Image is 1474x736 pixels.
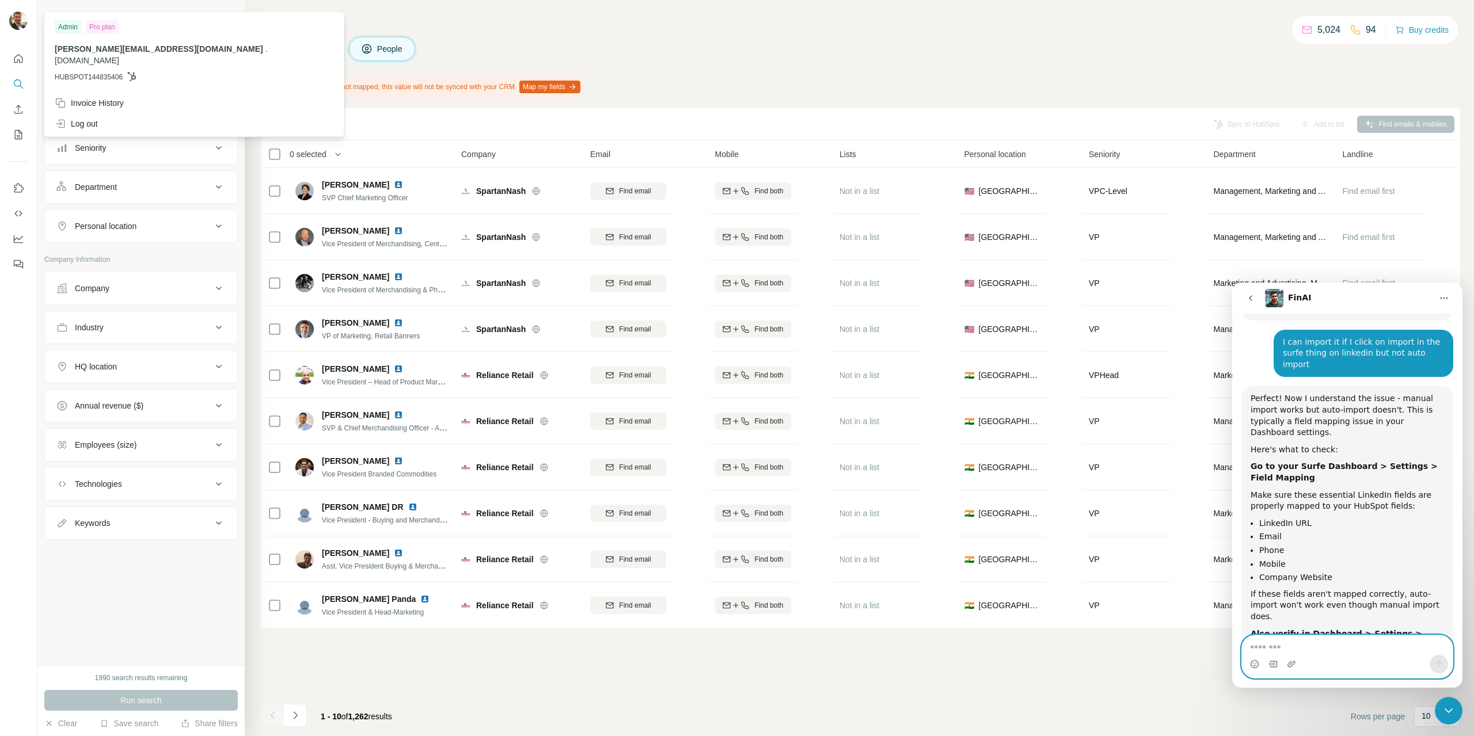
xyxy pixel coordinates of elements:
[200,7,245,24] button: Hide
[75,142,106,154] div: Seniority
[45,509,237,537] button: Keywords
[619,278,651,288] span: Find email
[619,186,651,196] span: Find email
[321,712,341,721] span: 1 - 10
[9,228,28,249] button: Dashboard
[75,400,143,411] div: Annual revenue ($)
[322,423,450,432] span: SVP & Chief Merchandising Officer - AJIO
[1214,415,1329,427] span: Management, Marketing and Advertising
[1435,697,1462,724] iframe: Intercom live chat
[1089,417,1100,426] span: VP
[590,148,610,160] span: Email
[27,249,212,260] li: Email
[715,459,791,476] button: Find both
[75,181,117,193] div: Department
[964,554,974,565] span: 🇮🇳
[261,77,583,97] div: Phone (Landline) field is not mapped, this value will not be synced with your CRM
[1343,186,1395,196] span: Find email first
[519,81,580,93] button: Map my fields
[9,12,28,30] img: Avatar
[979,231,1040,243] span: [GEOGRAPHIC_DATA]
[18,377,27,386] button: Emoji picker
[754,462,783,472] span: Find both
[619,324,651,334] span: Find email
[75,439,136,451] div: Employees (size)
[1317,23,1340,37] p: 5,024
[322,515,597,524] span: Vice President - Buying and Merchandising-Grocery, Private Brands, Assortment Analytics
[979,277,1040,289] span: [GEOGRAPHIC_DATA]
[1089,601,1100,610] span: VP
[461,601,470,610] img: Logo of Reliance Retail
[322,377,540,386] span: Vice President – Head of Product Marketing - Connected Device Group
[394,318,403,327] img: LinkedIn logo
[18,110,212,155] div: Perfect! Now I understand the issue - manual import works but auto-import doesn't. This is typica...
[322,470,436,478] span: Vice President Branded Commodities
[754,370,783,380] span: Find both
[55,118,98,129] div: Log out
[754,324,783,334] span: Find both
[461,555,470,564] img: Logo of Reliance Retail
[979,415,1040,427] span: [GEOGRAPHIC_DATA]
[1366,23,1376,37] p: 94
[1232,283,1462,688] iframe: Intercom live chat
[394,548,403,558] img: LinkedIn logo
[1089,148,1120,160] span: Seniority
[461,186,470,196] img: Logo of SpartanNash
[100,718,158,729] button: Save search
[1214,600,1329,611] span: Management, Marketing and Advertising
[295,550,314,569] img: Avatar
[55,44,263,54] span: [PERSON_NAME][EMAIL_ADDRESS][DOMAIN_NAME]
[476,231,526,243] span: SpartanNash
[9,203,28,224] button: Use Surfe API
[839,325,879,334] span: Not in a list
[964,462,974,473] span: 🇮🇳
[9,178,28,199] button: Use Surfe on LinkedIn
[619,508,651,518] span: Find email
[461,417,470,426] img: Logo of Reliance Retail
[461,463,470,472] img: Logo of Reliance Retail
[394,410,403,420] img: LinkedIn logo
[1351,711,1405,722] span: Rows per page
[1214,277,1329,289] span: Marketing and Advertising, Management
[590,182,666,200] button: Find email
[1422,710,1431,722] p: 10
[45,314,237,341] button: Industry
[284,704,307,727] button: Navigate to next page
[1089,371,1119,380] span: VP Head
[295,182,314,200] img: Avatar
[754,186,783,196] span: Find both
[322,332,420,340] span: VP of Marketing, Retail Banners
[590,551,666,568] button: Find email
[86,20,119,34] div: Pro plan
[295,504,314,523] img: Avatar
[322,608,424,616] span: Vice President & Head-Marketing
[715,597,791,614] button: Find both
[394,456,403,466] img: LinkedIn logo
[1343,279,1395,288] span: Find email first
[619,416,651,426] span: Find email
[9,104,221,570] div: Perfect! Now I understand the issue - manual import works but auto-import doesn't. This is typica...
[590,274,666,292] button: Find email
[839,555,879,564] span: Not in a list
[1214,462,1329,473] span: Management, Marketing and Advertising
[590,413,666,430] button: Find email
[590,505,666,522] button: Find email
[979,185,1040,197] span: [GEOGRAPHIC_DATA]
[45,470,237,498] button: Technologies
[1343,232,1395,242] span: Find email first
[476,369,534,381] span: Reliance Retail
[10,353,221,372] textarea: Message…
[18,162,212,173] div: Here's what to check:
[979,600,1040,611] span: [GEOGRAPHIC_DATA]
[9,254,28,274] button: Feedback
[27,276,212,287] li: Mobile
[394,180,403,189] img: LinkedIn logo
[9,99,28,120] button: Enrich CSV
[75,220,136,232] div: Personal location
[322,455,389,467] span: [PERSON_NAME]
[839,371,879,380] span: Not in a list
